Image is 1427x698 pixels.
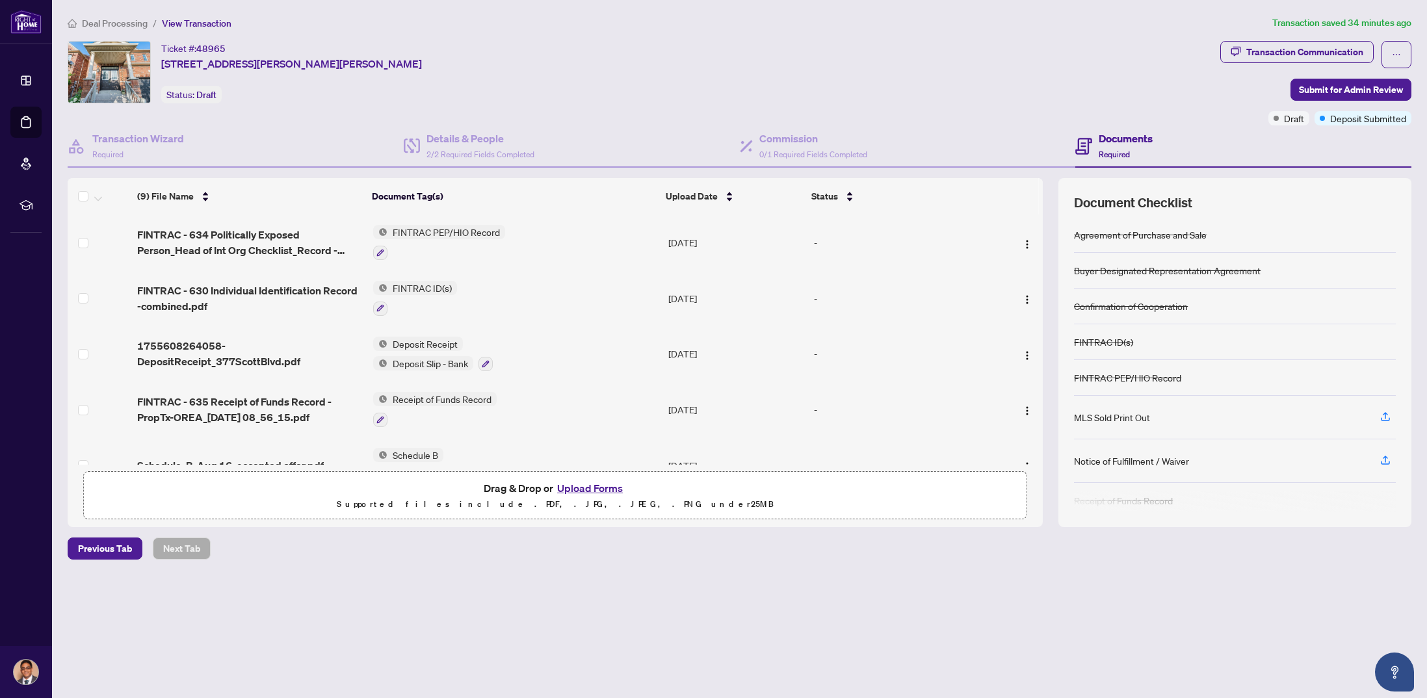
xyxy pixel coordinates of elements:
[68,537,142,560] button: Previous Tab
[373,392,497,427] button: Status IconReceipt of Funds Record
[426,131,534,146] h4: Details & People
[1022,406,1032,416] img: Logo
[373,337,493,372] button: Status IconDeposit ReceiptStatus IconDeposit Slip - Bank
[811,189,838,203] span: Status
[814,235,986,250] div: -
[1074,335,1133,349] div: FINTRAC ID(s)
[367,178,661,214] th: Document Tag(s)
[1220,41,1374,63] button: Transaction Communication
[68,42,150,103] img: IMG-W12277294_1.jpg
[1074,410,1150,424] div: MLS Sold Print Out
[806,178,988,214] th: Status
[387,225,505,239] span: FINTRAC PEP/HIO Record
[78,538,132,559] span: Previous Tab
[92,131,184,146] h4: Transaction Wizard
[132,178,367,214] th: (9) File Name
[1017,288,1038,309] button: Logo
[161,41,226,56] div: Ticket #:
[1392,50,1401,59] span: ellipsis
[92,149,124,159] span: Required
[759,131,867,146] h4: Commission
[1074,454,1189,468] div: Notice of Fulfillment / Waiver
[161,86,222,103] div: Status:
[137,189,194,203] span: (9) File Name
[553,480,627,497] button: Upload Forms
[759,149,867,159] span: 0/1 Required Fields Completed
[426,149,534,159] span: 2/2 Required Fields Completed
[373,356,387,370] img: Status Icon
[663,437,809,493] td: [DATE]
[1017,455,1038,476] button: Logo
[387,392,497,406] span: Receipt of Funds Record
[663,326,809,382] td: [DATE]
[196,89,216,101] span: Draft
[137,227,363,258] span: FINTRAC - 634 Politically Exposed Person_Head of Int Org Checklist_Record - combined.pdf
[373,225,387,239] img: Status Icon
[1284,111,1304,125] span: Draft
[373,225,505,260] button: Status IconFINTRAC PEP/HIO Record
[661,178,806,214] th: Upload Date
[663,270,809,326] td: [DATE]
[1299,79,1403,100] span: Submit for Admin Review
[137,283,363,314] span: FINTRAC - 630 Individual Identification Record -combined.pdf
[162,18,231,29] span: View Transaction
[666,189,718,203] span: Upload Date
[1246,42,1363,62] div: Transaction Communication
[153,16,157,31] li: /
[1022,294,1032,305] img: Logo
[1017,232,1038,253] button: Logo
[137,394,363,425] span: FINTRAC - 635 Receipt of Funds Record - PropTx-OREA_[DATE] 08_56_15.pdf
[1330,111,1406,125] span: Deposit Submitted
[814,346,986,361] div: -
[663,214,809,270] td: [DATE]
[373,337,387,351] img: Status Icon
[1017,399,1038,420] button: Logo
[137,338,363,369] span: 1755608264058-DepositReceipt_377ScottBlvd.pdf
[196,43,226,55] span: 48965
[1074,299,1188,313] div: Confirmation of Cooperation
[387,281,457,295] span: FINTRAC ID(s)
[10,10,42,34] img: logo
[84,472,1027,520] span: Drag & Drop orUpload FormsSupported files include .PDF, .JPG, .JPEG, .PNG under25MB
[1074,263,1261,278] div: Buyer Designated Representation Agreement
[1272,16,1411,31] article: Transaction saved 34 minutes ago
[1017,343,1038,364] button: Logo
[137,458,324,473] span: Schedule_B_Aug 16_accepted offer.pdf
[92,497,1019,512] p: Supported files include .PDF, .JPG, .JPEG, .PNG under 25 MB
[484,480,627,497] span: Drag & Drop or
[1022,350,1032,361] img: Logo
[814,402,986,417] div: -
[1099,131,1153,146] h4: Documents
[373,392,387,406] img: Status Icon
[1290,79,1411,101] button: Submit for Admin Review
[161,56,422,71] span: [STREET_ADDRESS][PERSON_NAME][PERSON_NAME]
[663,381,809,437] td: [DATE]
[814,458,986,472] div: -
[1099,149,1130,159] span: Required
[814,291,986,305] div: -
[373,448,387,462] img: Status Icon
[1375,653,1414,692] button: Open asap
[387,448,443,462] span: Schedule B
[1074,227,1207,242] div: Agreement of Purchase and Sale
[68,19,77,28] span: home
[14,660,38,684] img: Profile Icon
[373,281,457,316] button: Status IconFINTRAC ID(s)
[1074,370,1181,385] div: FINTRAC PEP/HIO Record
[373,281,387,295] img: Status Icon
[387,356,473,370] span: Deposit Slip - Bank
[387,337,463,351] span: Deposit Receipt
[373,448,443,483] button: Status IconSchedule B
[82,18,148,29] span: Deal Processing
[1022,239,1032,250] img: Logo
[153,537,211,560] button: Next Tab
[1074,194,1192,212] span: Document Checklist
[1022,461,1032,472] img: Logo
